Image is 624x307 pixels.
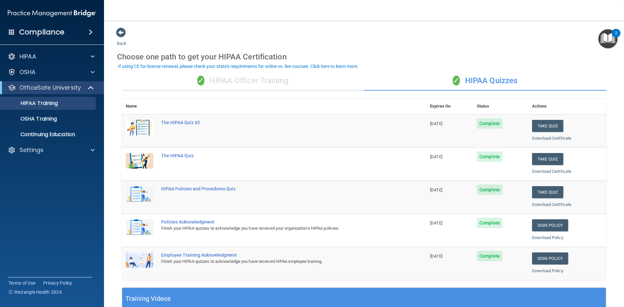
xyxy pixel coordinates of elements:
[161,252,394,258] div: Employee Training Acknowledgment
[117,33,126,46] a: Back
[532,252,568,264] a: Sign Policy
[161,120,394,125] div: The HIPAA Quiz #2
[19,28,64,37] h4: Compliance
[8,146,95,154] a: Settings
[473,98,528,114] th: Status
[532,235,563,240] a: Download Policy
[477,185,502,195] span: Complete
[19,146,44,154] p: Settings
[118,64,358,69] div: If using CE for license renewal, please check your state's requirements for online vs. live cours...
[8,7,96,20] img: PMB logo
[430,187,442,192] span: [DATE]
[532,186,563,198] button: Take Quiz
[430,121,442,126] span: [DATE]
[528,98,606,114] th: Actions
[117,47,611,66] div: Choose one path to get your HIPAA Certification
[8,84,94,92] a: OfficeSafe University
[19,53,36,60] p: HIPAA
[161,224,394,232] div: Finish your HIPAA quizzes to acknowledge you have received your organization’s HIPAA policies.
[477,118,502,129] span: Complete
[532,153,563,165] button: Take Quiz
[19,84,81,92] p: OfficeSafe University
[453,76,460,85] span: ✓
[122,98,157,114] th: Name
[117,63,359,70] button: If using CE for license renewal, please check your state's requirements for online vs. live cours...
[8,53,95,60] a: HIPAA
[615,33,617,42] div: 2
[161,258,394,265] div: Finish your HIPAA quizzes to acknowledge you have received HIPAA employee training.
[532,120,563,132] button: Take Quiz
[125,293,171,304] h5: Training Videos
[161,219,394,224] div: Policies Acknowledgment
[197,76,204,85] span: ✓
[122,71,364,91] div: HIPAA Officer Training
[598,29,617,48] button: Open Resource Center, 2 new notifications
[477,218,502,228] span: Complete
[512,261,616,287] iframe: Drift Widget Chat Controller
[161,186,394,191] div: HIPAA Policies and Procedures Quiz
[4,100,58,107] p: HIPAA Training
[477,251,502,261] span: Complete
[4,131,93,138] p: Continuing Education
[532,202,571,207] a: Download Certificate
[4,116,57,122] p: OSHA Training
[8,280,35,286] a: Terms of Use
[8,289,62,295] span: Ⓒ Rectangle Health 2024
[532,219,568,231] a: Sign Policy
[430,254,442,259] span: [DATE]
[426,98,473,114] th: Expires On
[161,153,394,158] div: The HIPAA Quiz
[8,68,95,76] a: OSHA
[532,136,571,141] a: Download Certificate
[430,154,442,159] span: [DATE]
[364,71,606,91] div: HIPAA Quizzes
[43,280,72,286] a: Privacy Policy
[19,68,36,76] p: OSHA
[477,151,502,162] span: Complete
[532,169,571,174] a: Download Certificate
[430,221,442,225] span: [DATE]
